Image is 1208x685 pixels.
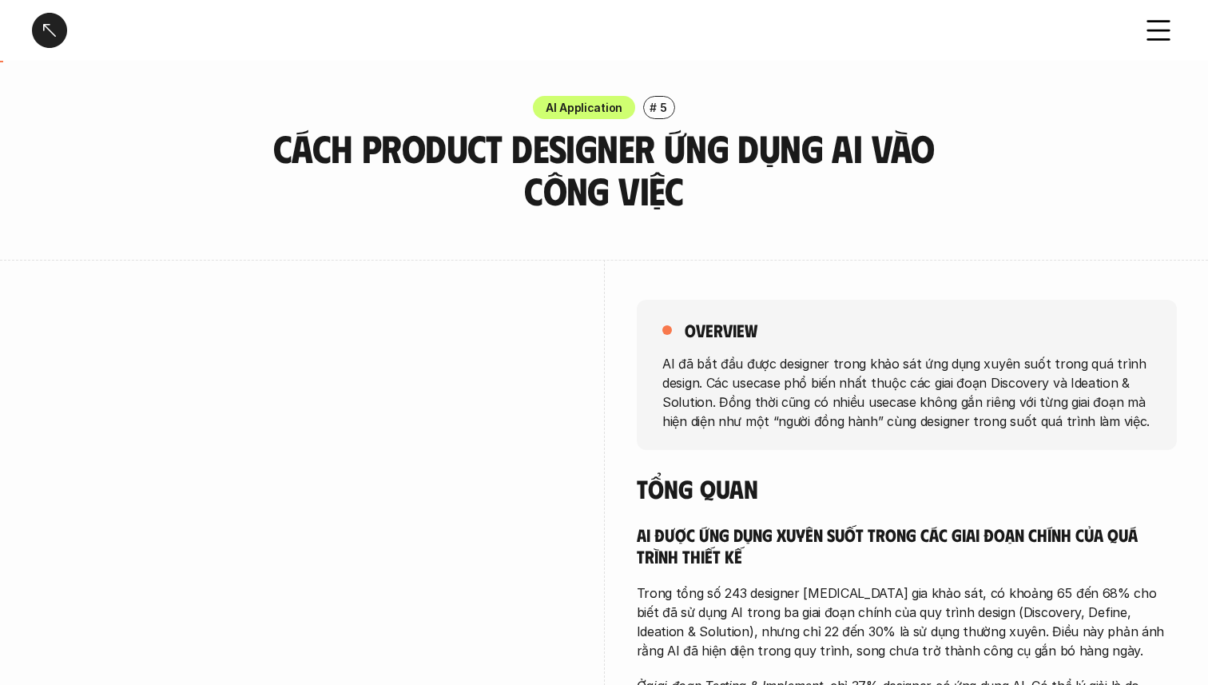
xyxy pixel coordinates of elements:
h4: Tổng quan [637,473,1177,504]
p: AI đã bắt đầu được designer trong khảo sát ứng dụng xuyên suốt trong quá trình design. Các usecas... [662,353,1151,430]
p: AI Application [546,99,622,116]
h5: AI được ứng dụng xuyên suốt trong các giai đoạn chính của quá trình thiết kế [637,524,1177,568]
h3: Cách Product Designer ứng dụng AI vào công việc [264,127,944,212]
h5: overview [685,319,757,341]
h6: # [650,102,657,114]
p: Trong tổng số 243 designer [MEDICAL_DATA] gia khảo sát, có khoảng 65 đến 68% cho biết đã sử dụng ... [637,583,1177,660]
p: 5 [660,99,667,116]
